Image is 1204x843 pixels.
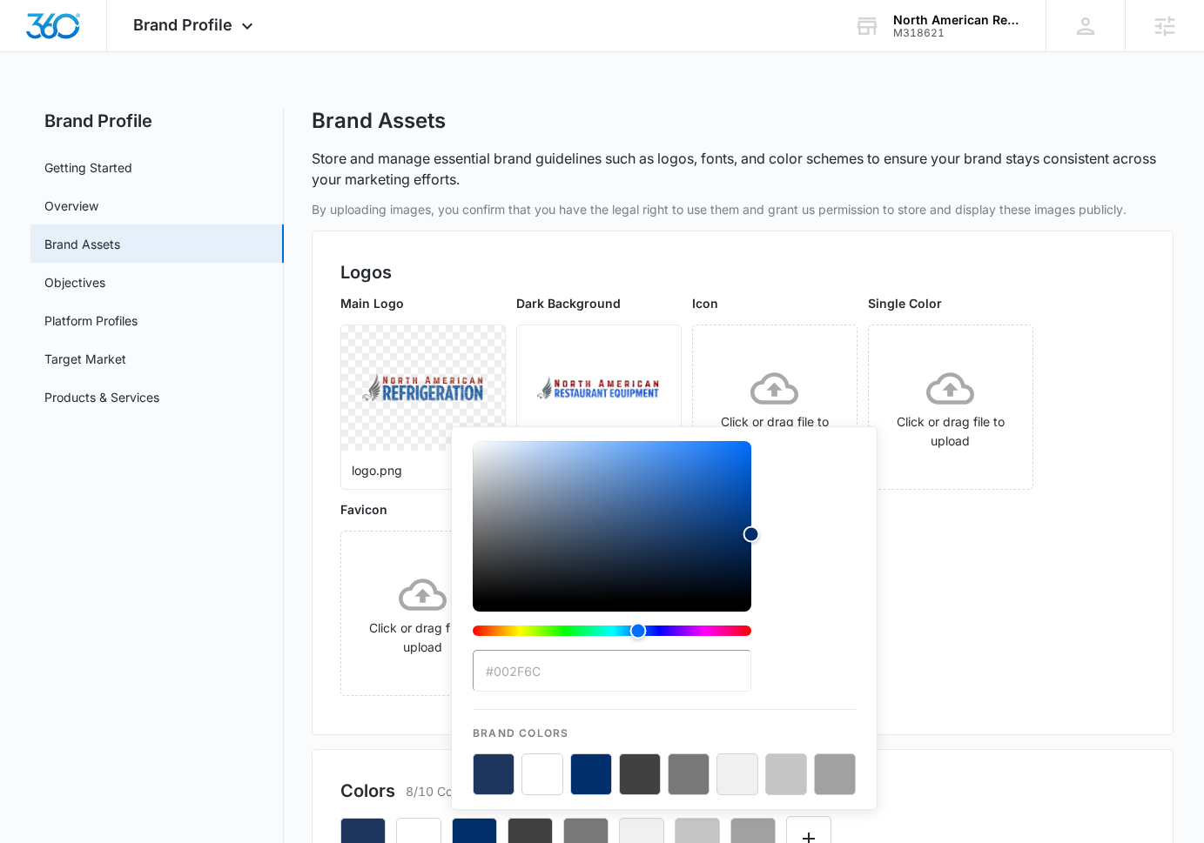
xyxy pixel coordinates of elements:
[869,325,1032,489] span: Click or drag file to upload
[341,571,505,657] div: Click or drag file to upload
[30,108,284,134] h2: Brand Profile
[340,500,506,519] p: Favicon
[44,273,105,291] a: Objectives
[340,259,1146,285] h2: Logos
[44,158,132,177] a: Getting Started
[44,388,159,406] a: Products & Services
[473,710,856,741] p: Brand Colors
[473,441,751,601] div: Color
[868,294,1033,312] p: Single Color
[340,294,506,312] p: Main Logo
[312,148,1174,190] p: Store and manage essential brand guidelines such as logos, fonts, and color schemes to ensure you...
[693,325,857,489] span: Click or drag file to upload
[44,197,98,215] a: Overview
[312,108,446,134] h1: Brand Assets
[473,650,751,692] input: color-picker-input
[893,27,1020,39] div: account id
[537,377,660,400] img: User uploaded logo
[473,441,751,650] div: color-picker
[516,294,682,312] p: Dark Background
[341,532,505,695] span: Click or drag file to upload
[133,16,232,34] span: Brand Profile
[44,350,126,368] a: Target Market
[406,782,473,800] p: 8/10 Colors
[44,235,120,253] a: Brand Assets
[352,461,494,479] p: logo.png
[361,373,484,403] img: User uploaded logo
[340,778,395,804] h2: Colors
[869,365,1032,451] div: Click or drag file to upload
[473,626,751,636] div: Hue
[312,200,1174,218] p: By uploading images, you confirm that you have the legal right to use them and grant us permissio...
[693,365,857,451] div: Click or drag file to upload
[893,13,1020,27] div: account name
[44,311,138,330] a: Platform Profiles
[692,294,858,312] p: Icon
[473,441,856,795] div: color-picker-container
